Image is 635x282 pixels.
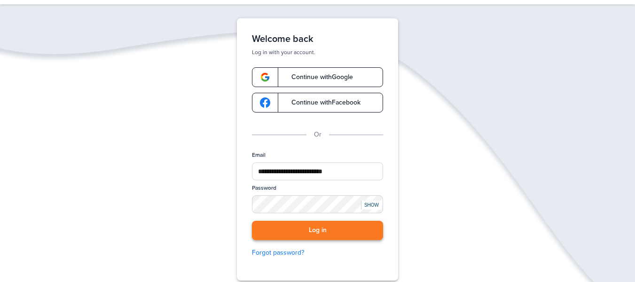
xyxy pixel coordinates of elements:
button: Log in [252,221,383,240]
img: google-logo [260,72,270,82]
input: Email [252,162,383,180]
a: google-logoContinue withGoogle [252,67,383,87]
span: Continue with Facebook [282,99,361,106]
h1: Welcome back [252,33,383,45]
img: google-logo [260,97,270,108]
input: Password [252,195,383,213]
p: Or [314,129,321,140]
a: google-logoContinue withFacebook [252,93,383,113]
label: Password [252,184,276,192]
span: Continue with Google [282,74,353,81]
a: Forgot password? [252,248,383,258]
label: Email [252,151,266,159]
p: Log in with your account. [252,48,383,56]
div: SHOW [361,201,382,209]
